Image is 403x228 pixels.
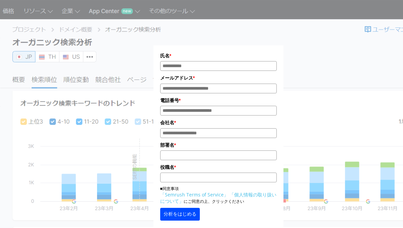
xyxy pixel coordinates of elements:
[160,52,277,59] label: 氏名
[160,74,277,82] label: メールアドレス
[160,141,277,149] label: 部署名
[160,191,228,198] a: 「Semrush Terms of Service」
[160,164,277,171] label: 役職名
[160,186,277,204] p: ■同意事項 にご同意の上、クリックください
[160,97,277,104] label: 電話番号
[160,119,277,126] label: 会社名
[160,208,200,221] button: 分析をはじめる
[160,191,276,204] a: 「個人情報の取り扱いについて」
